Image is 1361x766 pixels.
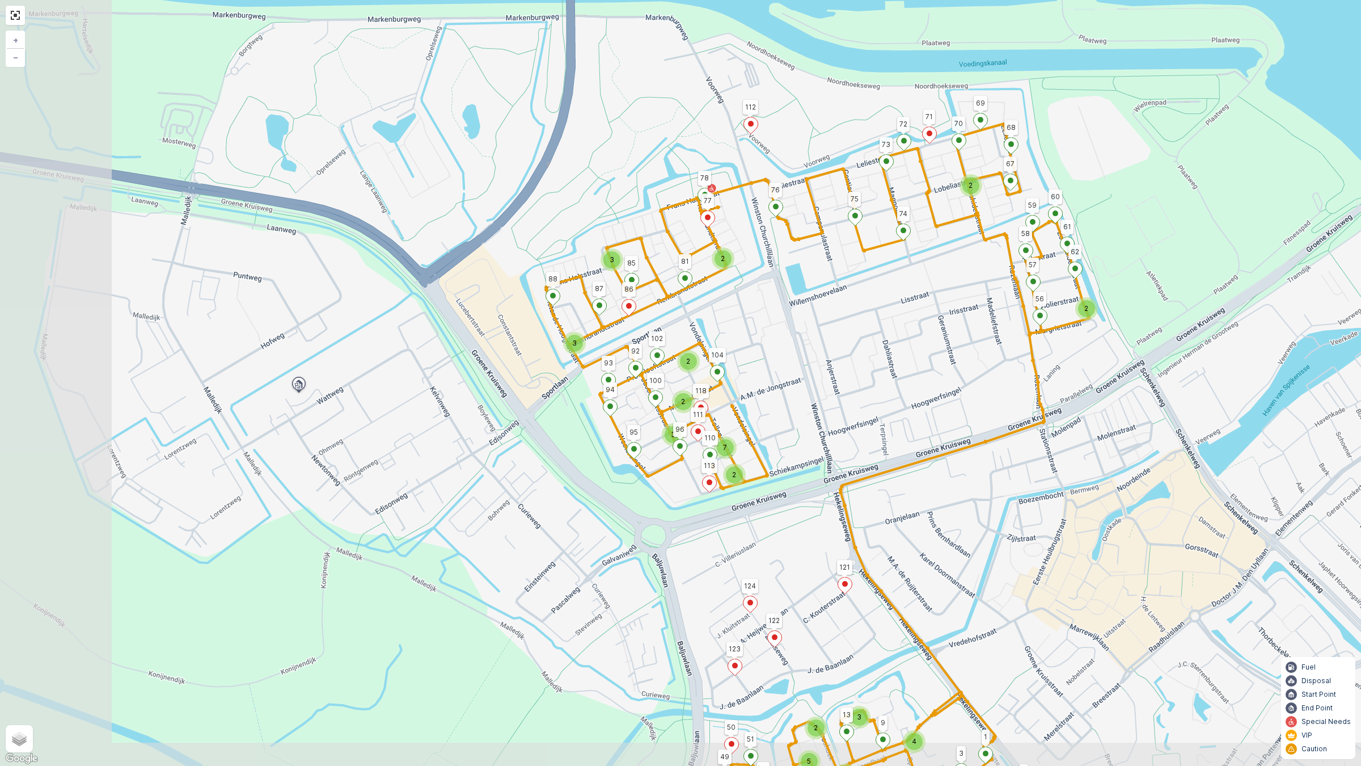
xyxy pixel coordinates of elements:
[610,255,614,264] span: 3
[969,181,973,190] span: 2
[601,249,623,271] div: 3
[960,174,982,197] div: 2
[721,254,725,263] span: 2
[712,247,734,270] div: 2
